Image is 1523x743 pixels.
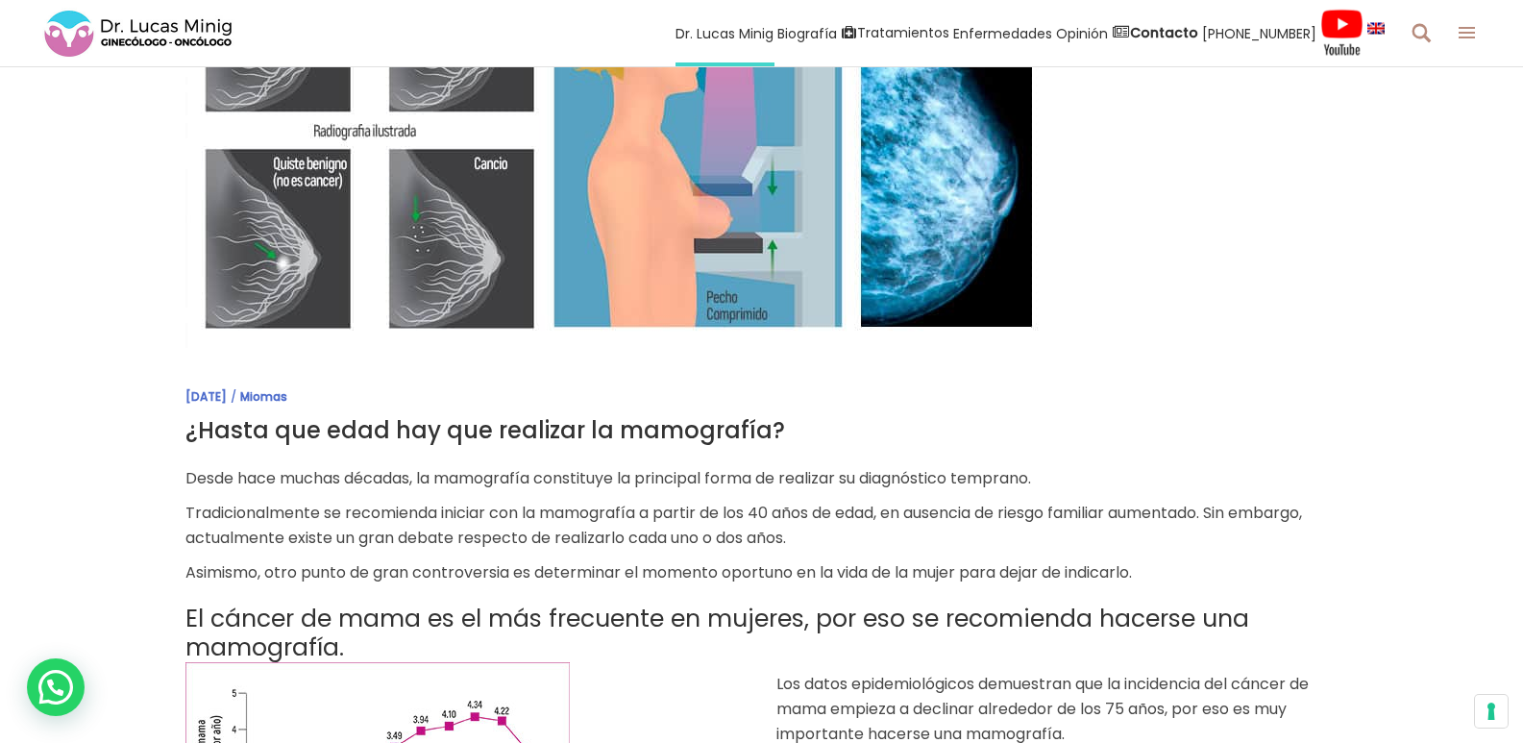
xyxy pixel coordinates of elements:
[185,502,1302,549] span: Tradicionalmente se recomienda iniciar con la mamografía a partir de los 40 años de edad, en ause...
[1367,22,1385,34] img: language english
[27,658,85,716] div: WhatsApp contact
[185,467,1031,489] span: Desde hace muchas décadas, la mamografía constituye la principal forma de realizar su diagnóstico...
[1475,695,1508,728] button: Sus preferencias de consentimiento para tecnologías de seguimiento
[240,388,287,405] a: Miomas
[185,561,1132,583] span: Asimismo, otro punto de gran controversia es determinar el momento oportuno en la vida de la muje...
[1202,22,1316,44] span: [PHONE_NUMBER]
[185,388,227,405] a: [DATE]
[676,22,774,44] span: Dr. Lucas Minig
[1130,23,1198,42] strong: Contacto
[1056,22,1108,44] span: Opinión
[857,22,949,44] span: Tratamientos
[953,22,1052,44] span: Enfermedades
[1320,9,1363,57] img: Videos Youtube Ginecología
[777,22,837,44] span: Biografía
[185,602,1249,664] span: El cáncer de mama es el más frecuente en mujeres, por eso se recomienda hacerse una mamografía.
[185,412,1339,449] h3: ¿Hasta que edad hay que realizar la mamografía?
